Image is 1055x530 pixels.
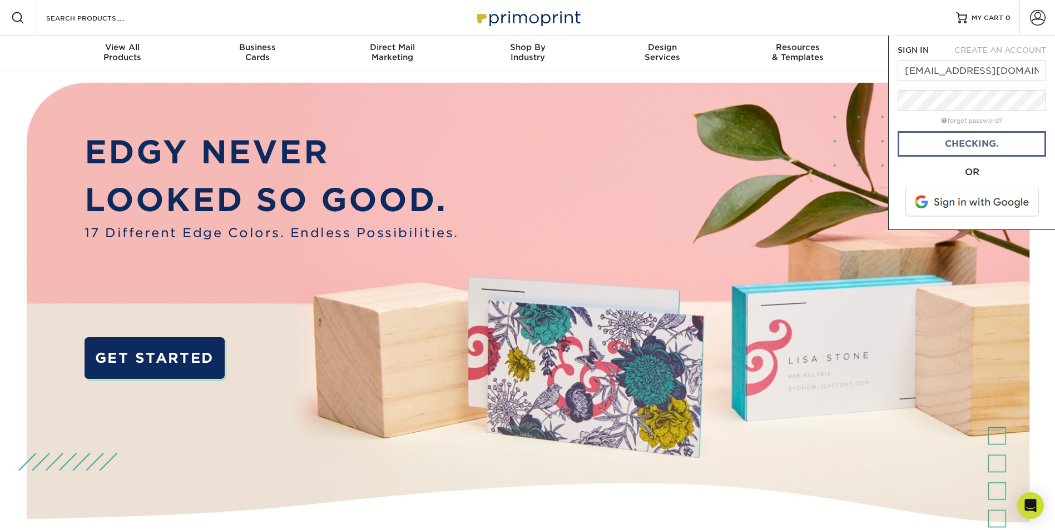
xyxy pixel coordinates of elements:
span: Business [190,42,325,52]
a: Shop ByIndustry [460,36,595,71]
a: Direct MailMarketing [325,36,460,71]
input: Email [898,60,1046,81]
a: Resources& Templates [730,36,865,71]
div: Products [55,42,190,62]
span: SIGN IN [898,46,929,54]
div: Marketing [325,42,460,62]
p: EDGY NEVER [85,128,459,176]
div: & Templates [730,42,865,62]
a: Checking. [898,131,1046,157]
div: Services [595,42,730,62]
span: Direct Mail [325,42,460,52]
div: Industry [460,42,595,62]
div: & Support [865,42,1000,62]
span: 0 [1006,14,1011,22]
div: OR [898,166,1046,179]
a: BusinessCards [190,36,325,71]
a: DesignServices [595,36,730,71]
a: View AllProducts [55,36,190,71]
span: Resources [730,42,865,52]
div: Open Intercom Messenger [1017,492,1044,519]
span: Shop By [460,42,595,52]
span: Contact [865,42,1000,52]
a: Contact& Support [865,36,1000,71]
p: LOOKED SO GOOD. [85,176,459,223]
a: GET STARTED [85,337,225,379]
span: Design [595,42,730,52]
img: Primoprint [472,6,583,29]
div: Cards [190,42,325,62]
input: SEARCH PRODUCTS..... [45,11,153,24]
span: CREATE AN ACCOUNT [954,46,1046,54]
span: View All [55,42,190,52]
a: forgot password? [942,117,1002,124]
span: MY CART [972,13,1003,23]
span: 17 Different Edge Colors. Endless Possibilities. [85,223,459,242]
